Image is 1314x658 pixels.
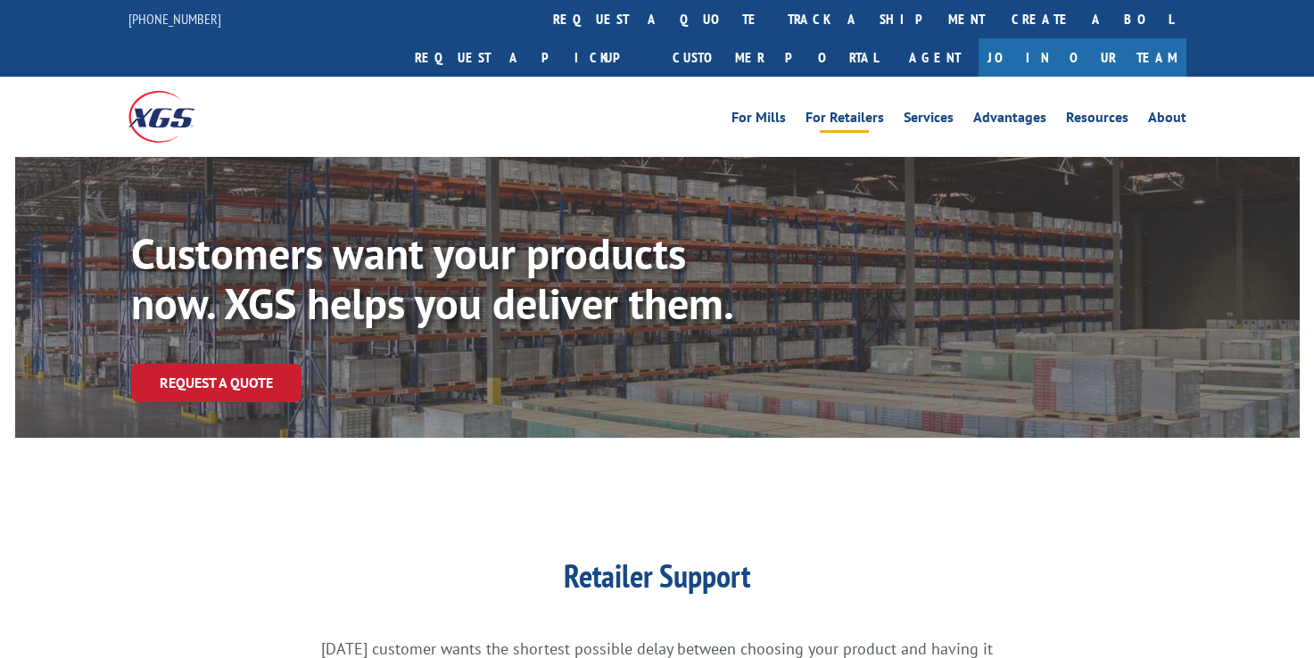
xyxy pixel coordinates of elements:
h1: Retailer Support [301,560,1014,601]
a: Services [904,111,954,130]
a: For Mills [731,111,786,130]
a: Join Our Team [979,38,1186,77]
a: Customer Portal [659,38,891,77]
a: About [1148,111,1186,130]
a: Agent [891,38,979,77]
a: Resources [1066,111,1128,130]
p: Customers want your products now. XGS helps you deliver them. [131,228,771,328]
a: Request a Quote [131,364,302,402]
a: [PHONE_NUMBER] [128,10,221,28]
a: Advantages [973,111,1046,130]
a: Request a pickup [401,38,659,77]
a: For Retailers [806,111,884,130]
